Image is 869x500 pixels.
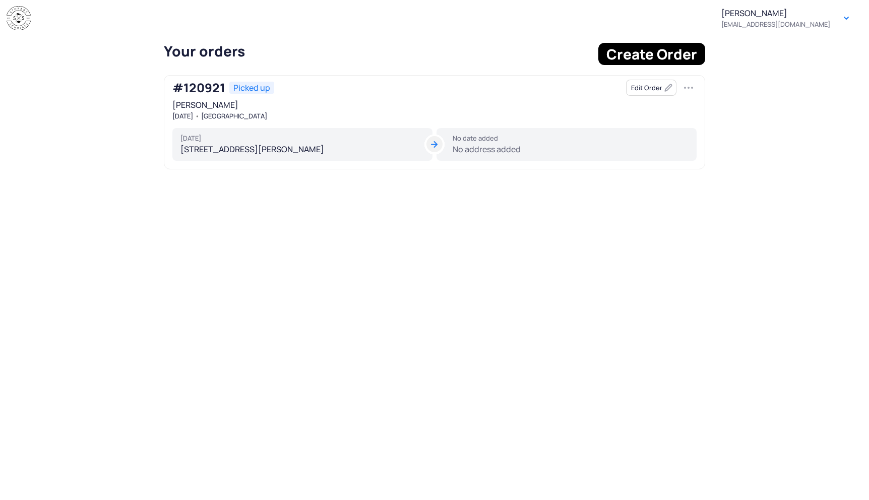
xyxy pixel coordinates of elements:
li: [GEOGRAPHIC_DATA] [193,112,267,120]
img: Storage Scholars Logo [7,6,31,31]
button: Edit Order [626,80,676,96]
div: [PERSON_NAME] [721,8,830,28]
span: Picked up [233,83,270,93]
button: Button [838,10,854,26]
div: [DATE] [180,134,424,142]
span: [EMAIL_ADDRESS][DOMAIN_NAME] [721,20,830,28]
li: [DATE] [164,112,193,120]
h5: Your orders [164,43,592,59]
div: No date added [453,134,689,142]
button: Create Order [598,43,705,65]
div: No address added [437,128,697,161]
span: #120921 [172,81,225,95]
div: [STREET_ADDRESS][PERSON_NAME] [172,128,432,161]
div: [PERSON_NAME] [172,100,697,120]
